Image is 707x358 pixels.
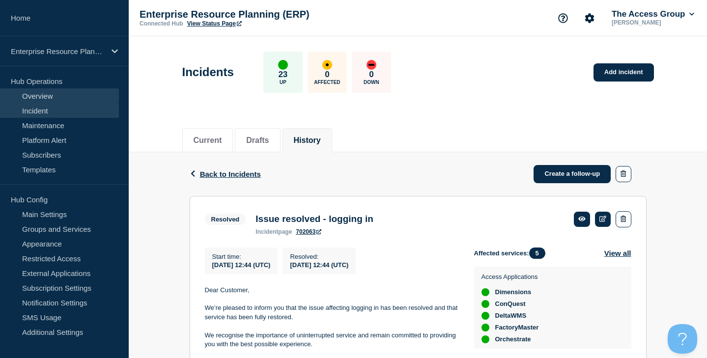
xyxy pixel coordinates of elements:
span: DeltaWMS [495,312,527,320]
button: View all [604,248,631,259]
p: 0 [369,70,373,80]
button: History [294,136,321,145]
h1: Incidents [182,65,234,79]
button: Support [553,8,573,28]
p: Resolved : [290,253,348,260]
div: up [481,300,489,308]
button: Drafts [246,136,269,145]
div: down [367,60,376,70]
span: [DATE] 12:44 (UTC) [290,261,348,269]
button: Account settings [579,8,600,28]
span: FactoryMaster [495,324,539,331]
a: Add incident [594,63,654,82]
span: ConQuest [495,300,526,308]
button: Current [194,136,222,145]
p: Connected Hub [140,20,183,27]
iframe: Help Scout Beacon - Open [668,324,697,354]
span: [DATE] 12:44 (UTC) [212,261,271,269]
p: Down [364,80,379,85]
p: Dear Customer, [205,286,458,295]
a: 702063 [296,228,321,235]
p: 23 [278,70,287,80]
span: incident [255,228,278,235]
div: up [481,312,489,320]
div: up [481,335,489,343]
button: Back to Incidents [190,170,261,178]
div: up [278,60,288,70]
p: Start time : [212,253,271,260]
a: Create a follow-up [534,165,611,183]
p: 0 [325,70,329,80]
p: page [255,228,292,235]
div: up [481,324,489,331]
p: We recognise the importance of uninterrupted service and remain committed to providing you with t... [205,331,458,349]
div: up [481,288,489,296]
span: Affected services: [474,248,550,259]
span: Orchestrate [495,335,531,343]
div: affected [322,60,332,70]
p: Up [280,80,286,85]
p: Affected [314,80,340,85]
button: The Access Group [610,9,696,19]
span: 5 [529,248,545,259]
a: View Status Page [187,20,242,27]
span: Resolved [205,214,246,225]
span: Dimensions [495,288,532,296]
h3: Issue resolved - logging in [255,214,373,224]
p: Access Applications [481,273,539,280]
span: Back to Incidents [200,170,261,178]
p: [PERSON_NAME] [610,19,696,26]
p: Enterprise Resource Planning (ERP) [140,9,336,20]
p: Enterprise Resource Planning (ERP) [11,47,105,55]
p: We’re pleased to inform you that the issue affecting logging in has been resolved and that servic... [205,303,458,322]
